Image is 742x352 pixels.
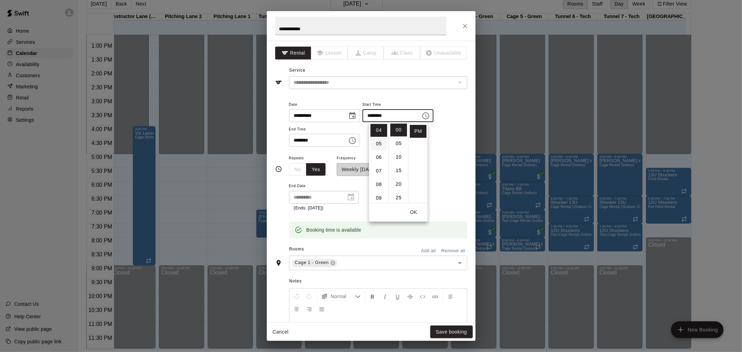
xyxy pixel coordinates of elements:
[430,326,473,338] button: Save booking
[390,123,407,136] li: 0 minutes
[421,47,467,59] span: The type of an existing booking cannot be changed
[316,303,328,315] button: Justify Align
[345,134,359,147] button: Choose time, selected time is 8:00 PM
[331,293,355,300] span: Normal
[289,100,360,110] span: Date
[410,111,426,124] li: AM
[289,163,326,176] div: outlined button group
[289,247,304,251] span: Rooms
[369,122,389,203] ul: Select hours
[370,124,387,137] li: 4 hours
[275,166,282,173] svg: Timing
[370,165,387,177] li: 7 hours
[445,290,457,303] button: Left Align
[292,259,337,267] div: Cage 1 - Green
[408,122,428,203] ul: Select meridiem
[440,246,467,256] button: Remove all
[417,290,429,303] button: Insert Code
[311,47,348,59] span: The type of an existing booking cannot be changed
[345,109,359,123] button: Choose date, selected date is Oct 13, 2025
[370,151,387,164] li: 6 hours
[292,259,332,266] span: Cage 1 - Green
[390,151,407,163] li: 10 minutes
[390,178,407,191] li: 20 minutes
[294,205,354,212] p: (Ends: [DATE])
[429,290,441,303] button: Insert Link
[459,20,471,32] button: Close
[306,224,361,236] div: Booking time is available
[410,125,426,138] li: PM
[384,47,421,59] span: The type of an existing booking cannot be changed
[270,326,292,338] button: Cancel
[289,76,467,89] div: The service of an existing booking cannot be changed
[289,68,305,73] span: Service
[370,178,387,191] li: 8 hours
[389,122,408,203] ul: Select minutes
[419,109,433,123] button: Choose time, selected time is 4:00 PM
[289,182,359,191] span: End Date
[275,259,282,266] svg: Rooms
[362,100,433,110] span: Start Time
[404,290,416,303] button: Format Strikethrough
[337,154,388,163] span: Frequency
[417,246,440,256] button: Add all
[348,47,384,59] span: The type of an existing booking cannot be changed
[275,79,282,86] svg: Service
[306,163,326,176] button: Yes
[402,206,425,219] button: OK
[289,125,360,134] span: End Time
[390,137,407,150] li: 5 minutes
[291,290,303,303] button: Undo
[392,290,404,303] button: Format Underline
[275,47,312,59] button: Rental
[390,191,407,204] li: 25 minutes
[303,290,315,303] button: Redo
[291,303,303,315] button: Center Align
[390,164,407,177] li: 15 minutes
[367,290,378,303] button: Format Bold
[379,290,391,303] button: Format Italics
[370,192,387,205] li: 9 hours
[289,154,332,163] span: Repeats
[289,276,467,287] span: Notes
[370,110,387,123] li: 3 hours
[370,137,387,150] li: 5 hours
[318,290,364,303] button: Formatting Options
[303,303,315,315] button: Right Align
[455,258,465,268] button: Open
